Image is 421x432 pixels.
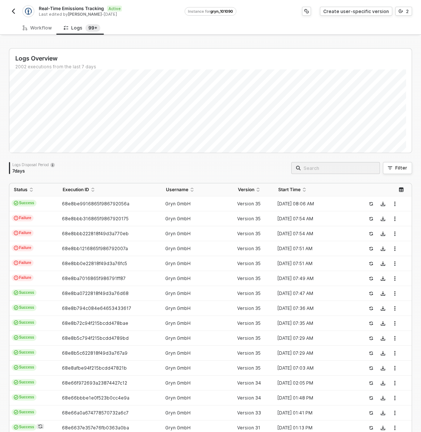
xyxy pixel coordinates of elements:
span: Gryn GmbH [165,290,191,296]
div: [DATE] 02:05 PM [274,380,354,386]
div: [DATE] 07:47 AM [274,290,354,296]
span: Username [166,187,188,193]
span: 68e8b72c94f215bcdd478bae [62,320,128,326]
span: icon-success-page [369,351,373,355]
span: Instance for [188,9,210,13]
span: 68e8bb1216865f986792007a [62,246,128,251]
span: icon-download [381,321,385,326]
span: Version 35 [237,201,261,206]
span: icon-cards [14,425,18,429]
span: icon-success-page [369,336,373,341]
span: icon-exclamation [14,246,18,250]
span: Start Time [278,187,301,193]
img: back [10,8,16,14]
div: Create user-specific version [323,8,389,15]
span: Success [12,349,37,356]
span: Active [107,6,122,12]
span: Success [12,364,37,371]
img: integration-icon [25,8,31,15]
span: gryn_101090 [210,9,233,13]
span: 68e8b794c084e64653433617 [62,305,131,311]
span: 68e8bbb316865f9867920175 [62,216,129,221]
div: [DATE] 01:48 PM [274,395,354,401]
span: 68e8bbb222818f49d3a770eb [62,231,129,236]
span: Gryn GmbH [165,246,191,251]
span: Version 35 [237,231,261,236]
span: icon-cards [14,350,18,355]
div: [DATE] 07:35 AM [274,320,354,326]
span: Real-Time Emissions Tracking [39,5,104,12]
span: Success [12,394,37,401]
span: icon-success-page [369,396,373,400]
span: [PERSON_NAME] [68,12,102,17]
div: Workflow [23,25,52,31]
span: icon-success-page [369,217,373,221]
span: Gryn GmbH [165,410,191,416]
span: icon-cards [14,290,18,295]
th: Version [233,183,274,196]
span: Status [14,187,28,193]
span: icon-success-page [369,261,373,266]
span: Failure [12,259,34,266]
span: 68e66f972693a23874427c12 [62,380,127,386]
div: [DATE] 07:51 AM [274,246,354,252]
span: Version 34 [237,395,261,401]
span: icon-download [381,202,385,206]
span: icon-cards [14,380,18,385]
span: icon-cards [14,305,18,310]
span: Version 35 [237,290,261,296]
span: icon-exclamation [14,216,18,220]
span: 68e66bbbe1e0f523b0cc4e9a [62,395,129,401]
span: Gryn GmbH [165,335,191,341]
span: icon-download [381,261,385,266]
span: icon-download [381,217,385,221]
input: Search [304,164,375,172]
span: icon-success-page [369,411,373,415]
span: Version 35 [237,246,261,251]
span: Version 31 [237,425,260,431]
span: Gryn GmbH [165,216,191,221]
span: Success [12,409,37,416]
span: Version [238,187,254,193]
button: Filter [383,162,412,174]
span: 68e8ba7016865f986791ff87 [62,276,126,281]
span: icon-download [381,426,385,430]
span: Success [12,334,37,341]
span: icon-download [381,411,385,415]
span: Gryn GmbH [165,425,191,431]
span: Gryn GmbH [165,365,191,371]
span: 68e8b5c794f215bcdd4789bd [62,335,129,341]
span: Version 35 [237,320,261,326]
span: Gryn GmbH [165,305,191,311]
span: icon-download [381,246,385,251]
span: Failure [12,230,34,236]
span: icon-table [399,187,403,192]
span: Gryn GmbH [165,201,191,206]
span: Version 34 [237,380,261,386]
span: Gryn GmbH [165,395,191,401]
span: icon-cards [14,320,18,325]
div: [DATE] 07:51 AM [274,261,354,267]
span: icon-download [381,351,385,355]
span: icon-exclamation [14,261,18,265]
span: icon-success-page [369,306,373,311]
span: Version 35 [237,216,261,221]
span: Success [12,304,37,311]
div: Logs Overview [15,55,412,62]
div: [DATE] 07:54 AM [274,231,354,237]
span: icon-success-page [369,381,373,385]
div: [DATE] 07:49 AM [274,276,354,282]
sup: 2002 [85,24,100,32]
th: Start Time [274,183,360,196]
span: Failure [12,245,34,251]
span: icon-exclamation [14,276,18,280]
span: icon-cards [14,410,18,414]
span: icon-success-page [369,231,373,236]
div: Filter [395,165,407,171]
span: icon-download [381,291,385,296]
span: icon-exclamation [14,231,18,235]
span: icon-sync [38,424,43,429]
span: Execution ID [63,187,89,193]
span: Version 33 [237,410,261,416]
div: Logs [64,24,100,32]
